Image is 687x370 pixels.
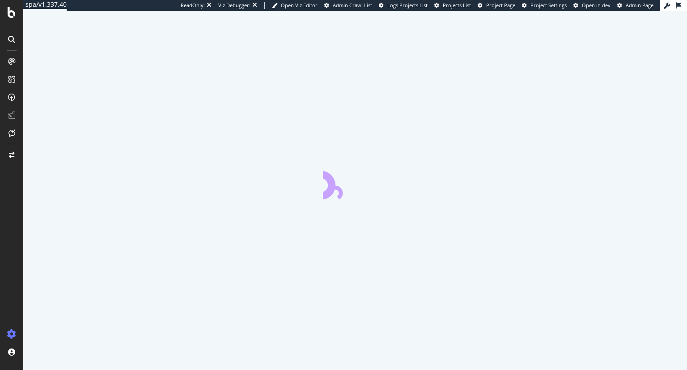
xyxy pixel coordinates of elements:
a: Project Settings [522,2,567,9]
a: Open Viz Editor [272,2,318,9]
a: Project Page [478,2,515,9]
div: ReadOnly: [181,2,205,9]
a: Open in dev [573,2,611,9]
span: Project Page [486,2,515,9]
span: Open in dev [582,2,611,9]
span: Admin Page [626,2,653,9]
div: Viz Debugger: [218,2,250,9]
span: Open Viz Editor [281,2,318,9]
span: Project Settings [530,2,567,9]
a: Admin Crawl List [324,2,372,9]
span: Admin Crawl List [333,2,372,9]
div: animation [323,167,387,199]
span: Logs Projects List [387,2,428,9]
a: Admin Page [617,2,653,9]
a: Logs Projects List [379,2,428,9]
a: Projects List [434,2,471,9]
span: Projects List [443,2,471,9]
